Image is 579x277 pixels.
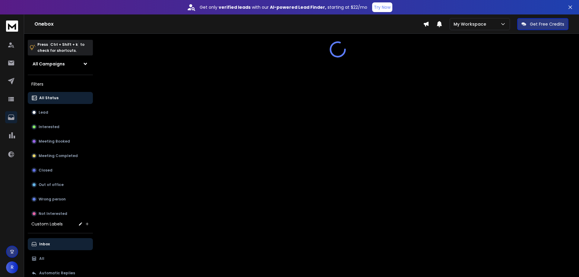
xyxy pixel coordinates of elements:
[28,208,93,220] button: Not Interested
[6,261,18,273] button: R
[39,96,59,100] p: All Status
[28,80,93,88] h3: Filters
[39,182,64,187] p: Out of office
[31,221,63,227] h3: Custom Labels
[39,271,75,275] p: Automatic Replies
[49,41,79,48] span: Ctrl + Shift + k
[39,110,48,115] p: Lead
[34,20,423,28] h1: Onebox
[28,253,93,265] button: All
[6,20,18,32] img: logo
[28,121,93,133] button: Interested
[219,4,251,10] strong: verified leads
[37,42,84,54] p: Press to check for shortcuts.
[28,106,93,118] button: Lead
[28,179,93,191] button: Out of office
[28,193,93,205] button: Wrong person
[39,124,59,129] p: Interested
[28,135,93,147] button: Meeting Booked
[33,61,65,67] h1: All Campaigns
[270,4,326,10] strong: AI-powered Lead Finder,
[28,238,93,250] button: Inbox
[372,2,392,12] button: Try Now
[39,168,52,173] p: Closed
[454,21,489,27] p: My Workspace
[28,58,93,70] button: All Campaigns
[39,197,66,202] p: Wrong person
[374,4,391,10] p: Try Now
[39,211,67,216] p: Not Interested
[200,4,367,10] p: Get only with our starting at $22/mo
[39,242,50,247] p: Inbox
[517,18,568,30] button: Get Free Credits
[39,256,44,261] p: All
[530,21,564,27] p: Get Free Credits
[28,150,93,162] button: Meeting Completed
[39,139,70,144] p: Meeting Booked
[28,164,93,176] button: Closed
[39,153,78,158] p: Meeting Completed
[28,92,93,104] button: All Status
